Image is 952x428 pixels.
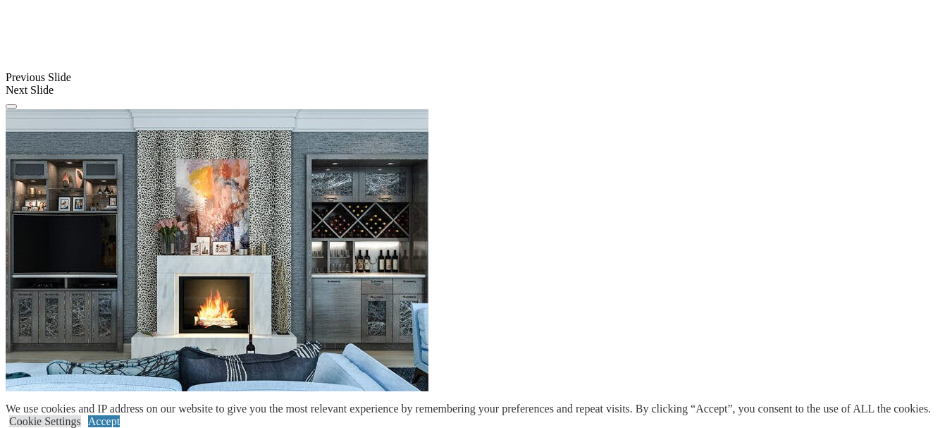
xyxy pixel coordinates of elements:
[6,109,428,391] img: Banner for mobile view
[9,415,81,427] a: Cookie Settings
[6,104,17,109] button: Click here to pause slide show
[6,71,946,84] div: Previous Slide
[6,403,931,415] div: We use cookies and IP address on our website to give you the most relevant experience by remember...
[88,415,120,427] a: Accept
[6,84,946,97] div: Next Slide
